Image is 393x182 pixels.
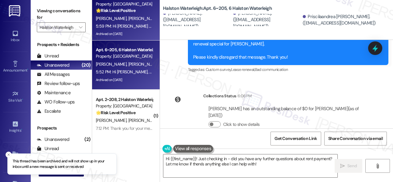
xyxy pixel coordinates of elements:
[37,136,69,143] div: Unanswered
[22,97,23,102] span: •
[31,125,92,131] div: Prospects
[3,119,28,135] a: Insights •
[128,118,159,123] span: [PERSON_NAME]
[40,22,76,32] input: All communities
[37,90,71,96] div: Maintenance
[208,106,364,119] div: [PERSON_NAME] has an outstanding balance of $0 for [PERSON_NAME] (as of [DATE])
[203,93,236,99] div: Collections Status
[37,62,69,68] div: Unanswered
[83,135,92,144] div: (2)
[3,89,28,105] a: Site Visit •
[303,14,388,27] div: Priscilaandrea [PERSON_NAME]. ([EMAIL_ADDRESS][DOMAIN_NAME])
[255,67,288,72] span: Bad communication
[37,80,80,87] div: Review follow-ups
[328,135,383,142] span: Share Conversation via email
[27,67,28,72] span: •
[37,145,59,152] div: Unread
[324,132,387,145] button: Share Conversation via email
[96,1,153,7] div: Property: [GEOGRAPHIC_DATA]
[206,67,231,72] span: Custom survey ,
[163,10,232,30] div: [PERSON_NAME]. ([EMAIL_ADDRESS][DOMAIN_NAME])
[6,152,12,158] button: Close toast
[128,16,159,21] span: [PERSON_NAME]
[95,76,153,84] div: Archived on [DATE]
[9,5,21,17] img: ResiDesk Logo
[163,154,337,177] textarea: Hi {{first_name}}! Just checking in - did you have any further questions about rent payment? Let ...
[193,21,379,61] div: Hi [PERSON_NAME], [PERSON_NAME] and Priscilaandrea! We apologize for the confusion—earlier [DATE]...
[80,60,92,70] div: (20)
[37,99,75,105] div: WO Follow-ups
[13,159,111,169] p: This thread has been archived and will not show up in your inbox until a new message is sent or r...
[3,28,28,45] a: Inbox
[37,6,86,22] label: Viewing conversations for
[96,61,128,67] span: [PERSON_NAME]
[347,163,357,169] span: Send
[96,16,128,21] span: [PERSON_NAME]
[128,61,161,67] span: [PERSON_NAME]
[37,71,70,78] div: All Messages
[96,110,135,115] strong: 🌟 Risk Level: Positive
[96,8,135,13] strong: 🌟 Risk Level: Positive
[340,164,345,168] i: 
[96,47,153,53] div: Apt. 6~205, 6 Halston Waterleigh
[163,5,272,12] b: Halston Waterleigh: Apt. 6~205, 6 Halston Waterleigh
[37,53,59,59] div: Unread
[96,103,153,109] div: Property: [GEOGRAPHIC_DATA]
[31,41,92,48] div: Prospects + Residents
[188,65,388,74] div: Tagged as:
[233,10,302,30] div: [PERSON_NAME]. ([EMAIL_ADDRESS][DOMAIN_NAME])
[335,159,362,173] button: Send
[236,93,251,99] div: 6:06 PM
[375,164,380,168] i: 
[231,67,255,72] span: Lease renewal ,
[3,149,28,165] a: Buildings
[96,96,153,103] div: Apt. 2~208, 2 Halston Waterleigh
[79,25,82,30] i: 
[21,127,22,132] span: •
[274,135,317,142] span: Get Conversation Link
[270,132,321,145] button: Get Conversation Link
[96,118,128,123] span: [PERSON_NAME]
[223,121,259,128] label: Click to show details
[37,108,61,114] div: Escalate
[95,30,153,38] div: Archived on [DATE]
[96,53,153,60] div: Property: [GEOGRAPHIC_DATA]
